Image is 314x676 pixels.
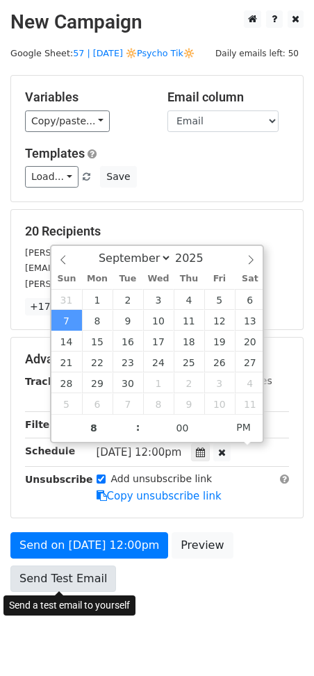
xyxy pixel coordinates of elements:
a: 57 | [DATE] 🔆Psycho Tik🔆 [73,48,195,58]
div: Send a test email to yourself [3,595,135,616]
span: September 6, 2025 [235,289,265,310]
span: October 2, 2025 [174,372,204,393]
span: September 19, 2025 [204,331,235,352]
label: UTM Codes [217,374,272,388]
span: September 25, 2025 [174,352,204,372]
strong: Schedule [25,445,75,456]
input: Minute [140,414,225,442]
span: October 10, 2025 [204,393,235,414]
span: October 11, 2025 [235,393,265,414]
span: September 3, 2025 [143,289,174,310]
input: Year [172,252,222,265]
label: Add unsubscribe link [111,472,213,486]
span: September 20, 2025 [235,331,265,352]
span: September 10, 2025 [143,310,174,331]
strong: Tracking [25,376,72,387]
span: Thu [174,274,204,283]
span: September 26, 2025 [204,352,235,372]
small: [PERSON_NAME][EMAIL_ADDRESS][DOMAIN_NAME] [25,279,254,289]
span: September 15, 2025 [82,331,113,352]
span: September 7, 2025 [51,310,82,331]
span: September 23, 2025 [113,352,143,372]
span: Tue [113,274,143,283]
span: October 5, 2025 [51,393,82,414]
span: September 24, 2025 [143,352,174,372]
span: October 7, 2025 [113,393,143,414]
iframe: Chat Widget [245,609,314,676]
span: October 3, 2025 [204,372,235,393]
span: October 6, 2025 [82,393,113,414]
small: [PERSON_NAME][EMAIL_ADDRESS][DOMAIN_NAME] [25,247,254,258]
span: : [136,413,140,441]
span: September 17, 2025 [143,331,174,352]
strong: Unsubscribe [25,474,93,485]
span: Daily emails left: 50 [210,46,304,61]
span: September 30, 2025 [113,372,143,393]
a: Load... [25,166,78,188]
span: September 4, 2025 [174,289,204,310]
strong: Filters [25,419,60,430]
span: September 14, 2025 [51,331,82,352]
span: October 4, 2025 [235,372,265,393]
span: September 12, 2025 [204,310,235,331]
a: Copy unsubscribe link [97,490,222,502]
span: September 28, 2025 [51,372,82,393]
span: September 27, 2025 [235,352,265,372]
span: September 5, 2025 [204,289,235,310]
span: September 21, 2025 [51,352,82,372]
span: Wed [143,274,174,283]
span: August 31, 2025 [51,289,82,310]
input: Hour [51,414,136,442]
span: October 1, 2025 [143,372,174,393]
button: Save [100,166,136,188]
span: October 8, 2025 [143,393,174,414]
span: Sun [51,274,82,283]
h5: 20 Recipients [25,224,289,239]
span: October 9, 2025 [174,393,204,414]
span: September 13, 2025 [235,310,265,331]
span: September 11, 2025 [174,310,204,331]
a: Templates [25,146,85,160]
span: September 1, 2025 [82,289,113,310]
span: Sat [235,274,265,283]
small: [EMAIL_ADDRESS][DOMAIN_NAME] [25,263,180,273]
span: Click to toggle [224,413,263,441]
span: Mon [82,274,113,283]
a: Preview [172,532,233,559]
small: Google Sheet: [10,48,195,58]
a: +17 more [25,298,83,315]
span: September 16, 2025 [113,331,143,352]
span: September 29, 2025 [82,372,113,393]
a: Send on [DATE] 12:00pm [10,532,168,559]
a: Daily emails left: 50 [210,48,304,58]
h2: New Campaign [10,10,304,34]
h5: Variables [25,90,147,105]
span: September 9, 2025 [113,310,143,331]
h5: Advanced [25,352,289,367]
span: [DATE] 12:00pm [97,446,182,459]
span: September 2, 2025 [113,289,143,310]
h5: Email column [167,90,289,105]
span: September 18, 2025 [174,331,204,352]
span: Fri [204,274,235,283]
a: Send Test Email [10,566,116,592]
span: September 22, 2025 [82,352,113,372]
span: September 8, 2025 [82,310,113,331]
a: Copy/paste... [25,110,110,132]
